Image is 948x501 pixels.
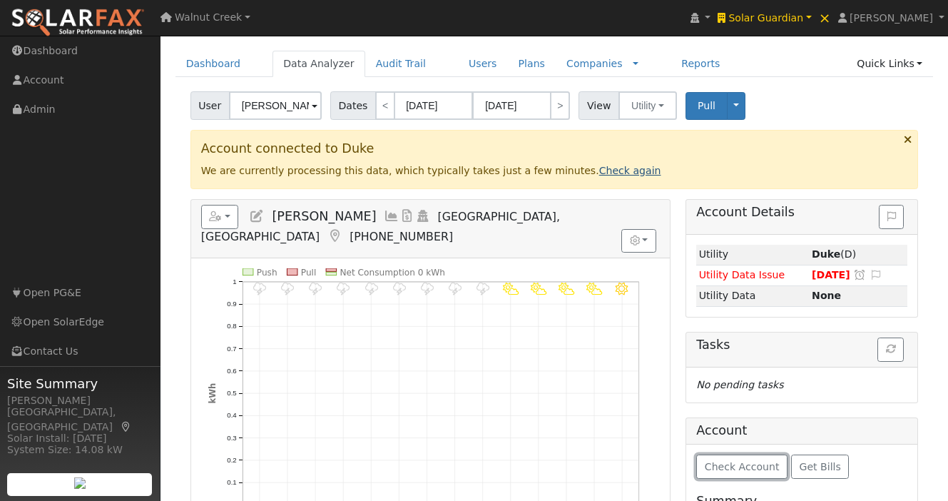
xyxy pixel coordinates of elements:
span: Check Account [705,461,780,472]
h3: Account connected to Duke [201,141,908,156]
text: 0.7 [227,345,236,353]
a: Bills [399,209,415,223]
text: Net Consumption 0 kWh [340,268,445,278]
text: 0.3 [227,434,236,442]
span: [PERSON_NAME] [272,209,376,223]
a: Map [327,229,342,243]
a: Map [120,421,133,432]
div: [PERSON_NAME] [7,393,153,408]
a: Snooze this issue [854,269,867,280]
i: 8/19 - Thunderstorms [449,283,462,295]
strong: ID: 1515, authorized: 08/23/25 [812,248,840,260]
h5: Account [696,423,747,437]
i: 8/24 - PartlyCloudy [586,283,603,295]
i: 8/17 - Thunderstorms [392,283,405,295]
span: [PHONE_NUMBER] [350,230,453,243]
button: Get Bills [791,455,849,479]
a: > [550,91,570,120]
text: 1 [233,278,236,285]
i: 8/13 - Thunderstorms [281,283,294,295]
i: Edit Issue [870,270,882,280]
text: kWh [207,383,217,404]
text: 0.9 [227,300,236,308]
i: No pending tasks [696,379,783,390]
text: Push [257,268,277,278]
i: 8/22 - PartlyCloudy [531,283,547,295]
span: [DATE] [812,269,850,280]
a: Check again [599,165,661,176]
h5: Account Details [696,205,907,220]
button: Refresh [877,338,904,362]
i: 8/25 - MostlyClear [616,283,628,295]
text: 0.8 [227,323,236,330]
a: Edit User (35140) [249,209,265,223]
a: Data Analyzer [272,51,365,77]
text: 0.2 [227,456,236,464]
span: View [579,91,619,120]
text: Pull [301,268,317,278]
i: 8/15 - Thunderstorms [337,283,350,295]
a: Companies [566,58,623,69]
i: 8/16 - Thunderstorms [365,283,377,295]
div: [GEOGRAPHIC_DATA], [GEOGRAPHIC_DATA] [7,405,153,435]
a: Audit Trail [365,51,437,77]
a: Reports [671,51,730,77]
i: 8/12 - Thunderstorms [253,283,266,295]
a: Quick Links [846,51,933,77]
span: Deck [840,248,856,260]
button: Utility [618,91,677,120]
a: Login As (last Never) [415,209,431,223]
span: Solar Guardian [728,12,803,24]
span: User [190,91,230,120]
span: Pull [698,100,715,111]
div: We are currently processing this data, which typically takes just a few minutes. [190,130,919,188]
span: Site Summary [7,374,153,393]
strong: None [812,290,841,301]
button: Pull [685,92,728,120]
text: 0.4 [227,412,237,420]
span: × [819,9,831,26]
a: < [375,91,395,120]
span: Utility Data Issue [699,269,785,280]
img: SolarFax [11,8,145,38]
i: 8/20 - Thunderstorms [476,283,489,295]
span: Dates [330,91,376,120]
img: retrieve [74,477,86,489]
a: Users [458,51,508,77]
a: Multi-Series Graph [384,209,399,223]
button: Check Account [696,455,788,479]
span: Get Bills [800,461,841,472]
td: Utility Data [696,285,809,306]
text: 0.6 [227,367,236,375]
a: Plans [508,51,556,77]
span: Walnut Creek [175,11,242,23]
div: System Size: 14.08 kW [7,442,153,457]
i: 8/23 - PartlyCloudy [559,283,575,295]
td: Utility [696,245,809,265]
div: Solar Install: [DATE] [7,431,153,446]
i: 8/14 - Thunderstorms [309,283,322,295]
h5: Tasks [696,338,907,353]
span: [PERSON_NAME] [850,12,933,24]
input: Select a User [229,91,322,120]
i: 8/21 - PartlyCloudy [502,283,519,295]
button: Issue History [879,205,904,229]
text: 0.1 [227,479,236,487]
text: 0.5 [227,390,236,398]
a: Dashboard [175,51,252,77]
i: 8/18 - Thunderstorms [421,283,434,295]
span: [GEOGRAPHIC_DATA], [GEOGRAPHIC_DATA] [201,210,560,243]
